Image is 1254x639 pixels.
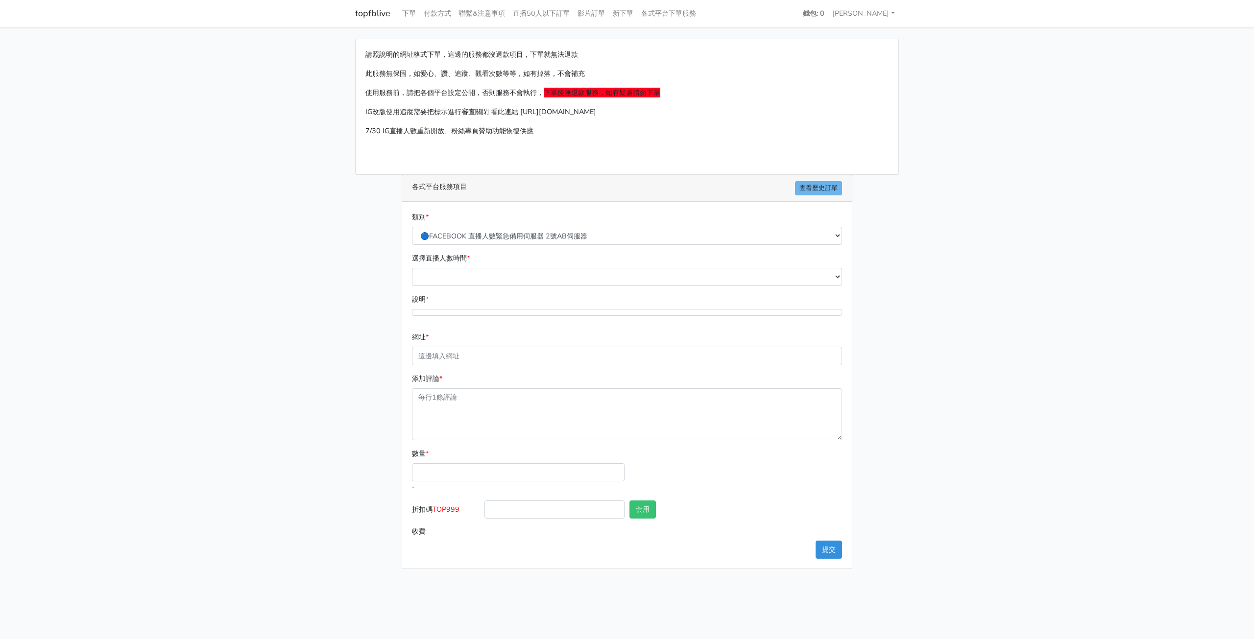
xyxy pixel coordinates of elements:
[410,500,482,522] label: 折扣碼
[816,541,842,559] button: 提交
[412,483,414,491] small: -
[412,331,429,343] label: 網址
[412,253,470,264] label: 選擇直播人數時間
[455,4,509,23] a: 聯繫&注意事項
[509,4,574,23] a: 直播50人以下訂單
[609,4,637,23] a: 新下單
[637,4,700,23] a: 各式平台下單服務
[799,4,828,23] a: 錢包: 0
[402,175,852,202] div: 各式平台服務項目
[365,68,889,79] p: 此服務無保固，如愛心、讚、追蹤、觀看次數等等，如有掉落，不會補充
[433,504,459,514] span: TOP999
[355,4,390,23] a: topfblive
[795,181,842,195] a: 查看歷史訂單
[365,106,889,118] p: IG改版使用追蹤需要把標示進行審查關閉 看此連結 [URL][DOMAIN_NAME]
[365,125,889,137] p: 7/30 IG直播人數重新開放、粉絲專頁贊助功能恢復供應
[803,8,824,18] strong: 錢包: 0
[412,448,429,459] label: 數量
[365,49,889,60] p: 請照說明的網址格式下單，這邊的服務都沒退款項目，下單就無法退款
[398,4,420,23] a: 下單
[544,88,660,97] span: 下單後無退款服務，如有疑慮請勿下單
[412,294,429,305] label: 說明
[629,500,656,519] button: 套用
[420,4,455,23] a: 付款方式
[412,373,442,384] label: 添加評論
[828,4,899,23] a: [PERSON_NAME]
[412,347,842,365] input: 這邊填入網址
[412,212,429,223] label: 類別
[365,87,889,98] p: 使用服務前，請把各個平台設定公開，否則服務不會執行，
[574,4,609,23] a: 影片訂單
[410,522,482,541] label: 收費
